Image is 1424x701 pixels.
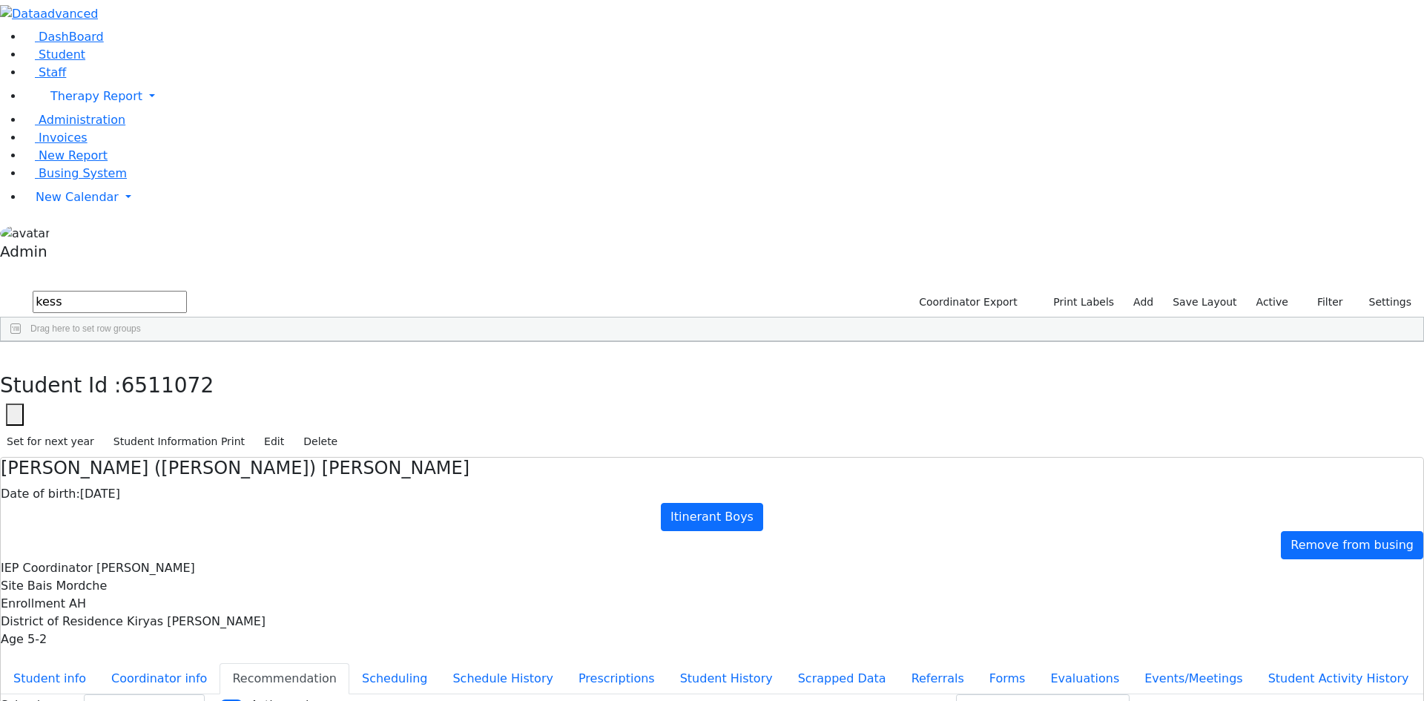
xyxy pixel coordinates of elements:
[1281,531,1423,559] a: Remove from busing
[1256,663,1422,694] button: Student Activity History
[1,559,93,577] label: IEP Coordinator
[27,579,107,593] span: Bais Mordche
[1,485,1423,503] div: [DATE]
[96,561,195,575] span: [PERSON_NAME]
[24,113,125,127] a: Administration
[33,291,187,313] input: Search
[785,663,899,694] button: Scrapped Data
[24,148,108,162] a: New Report
[36,190,119,204] span: New Calendar
[1132,663,1255,694] button: Events/Meetings
[661,503,763,531] a: Itinerant Boys
[1250,291,1295,314] label: Active
[27,632,47,646] span: 5-2
[39,113,125,127] span: Administration
[257,430,291,453] button: Edit
[297,430,344,453] button: Delete
[39,30,104,44] span: DashBoard
[566,663,667,694] button: Prescriptions
[1,458,1423,479] h4: [PERSON_NAME] ([PERSON_NAME]) [PERSON_NAME]
[24,30,104,44] a: DashBoard
[1,485,80,503] label: Date of birth:
[1127,291,1160,314] a: Add
[1036,291,1121,314] button: Print Labels
[899,663,977,694] button: Referrals
[1290,538,1414,552] span: Remove from busing
[127,614,266,628] span: Kiryas [PERSON_NAME]
[1,663,99,694] button: Student info
[24,131,88,145] a: Invoices
[220,663,349,694] button: Recommendation
[1,613,123,631] label: District of Residence
[39,47,85,62] span: Student
[1,631,24,648] label: Age
[24,166,127,180] a: Busing System
[1350,291,1418,314] button: Settings
[122,373,214,398] span: 6511072
[24,47,85,62] a: Student
[39,131,88,145] span: Invoices
[39,65,66,79] span: Staff
[909,291,1024,314] button: Coordinator Export
[24,65,66,79] a: Staff
[440,663,566,694] button: Schedule History
[99,663,220,694] button: Coordinator info
[107,430,251,453] button: Student Information Print
[1,595,65,613] label: Enrollment
[1,577,24,595] label: Site
[30,323,141,334] span: Drag here to set row groups
[24,82,1424,111] a: Therapy Report
[50,89,142,103] span: Therapy Report
[977,663,1038,694] button: Forms
[24,182,1424,212] a: New Calendar
[1166,291,1243,314] button: Save Layout
[39,166,127,180] span: Busing System
[69,596,86,611] span: AH
[1038,663,1132,694] button: Evaluations
[1298,291,1350,314] button: Filter
[349,663,440,694] button: Scheduling
[39,148,108,162] span: New Report
[667,663,785,694] button: Student History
